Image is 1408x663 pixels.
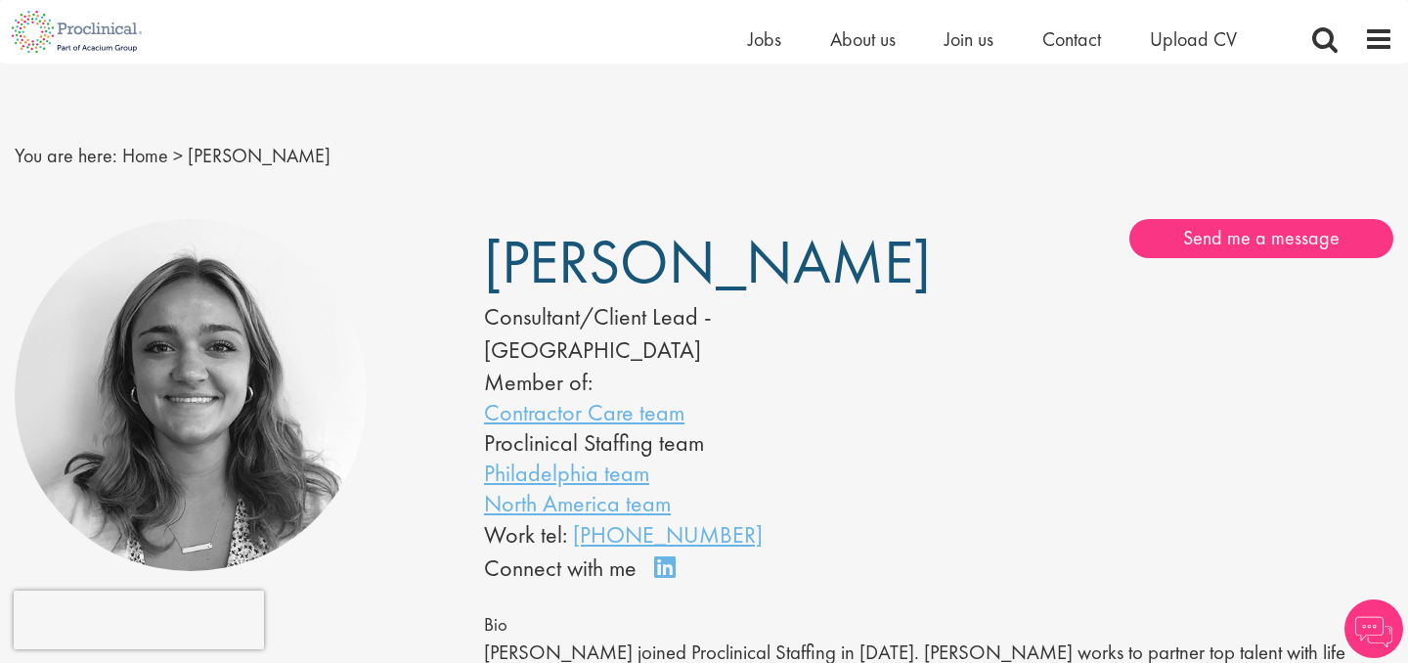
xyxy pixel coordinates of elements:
span: Bio [484,613,507,637]
label: Member of: [484,367,593,397]
img: Jackie Cerchio [15,219,367,571]
iframe: reCAPTCHA [14,591,264,649]
a: Philadelphia team [484,458,649,488]
span: > [173,143,183,168]
span: Work tel: [484,519,567,550]
span: [PERSON_NAME] [188,143,330,168]
a: Contractor Care team [484,397,684,427]
a: Contact [1042,26,1101,52]
a: About us [830,26,896,52]
span: You are here: [15,143,117,168]
a: Jobs [748,26,781,52]
a: Send me a message [1129,219,1393,258]
span: [PERSON_NAME] [484,223,931,301]
a: [PHONE_NUMBER] [573,519,763,550]
div: Consultant/Client Lead - [GEOGRAPHIC_DATA] [484,300,880,368]
li: Proclinical Staffing team [484,427,880,458]
a: Upload CV [1150,26,1237,52]
img: Chatbot [1344,599,1403,658]
a: Join us [945,26,993,52]
a: North America team [484,488,671,518]
a: breadcrumb link [122,143,168,168]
